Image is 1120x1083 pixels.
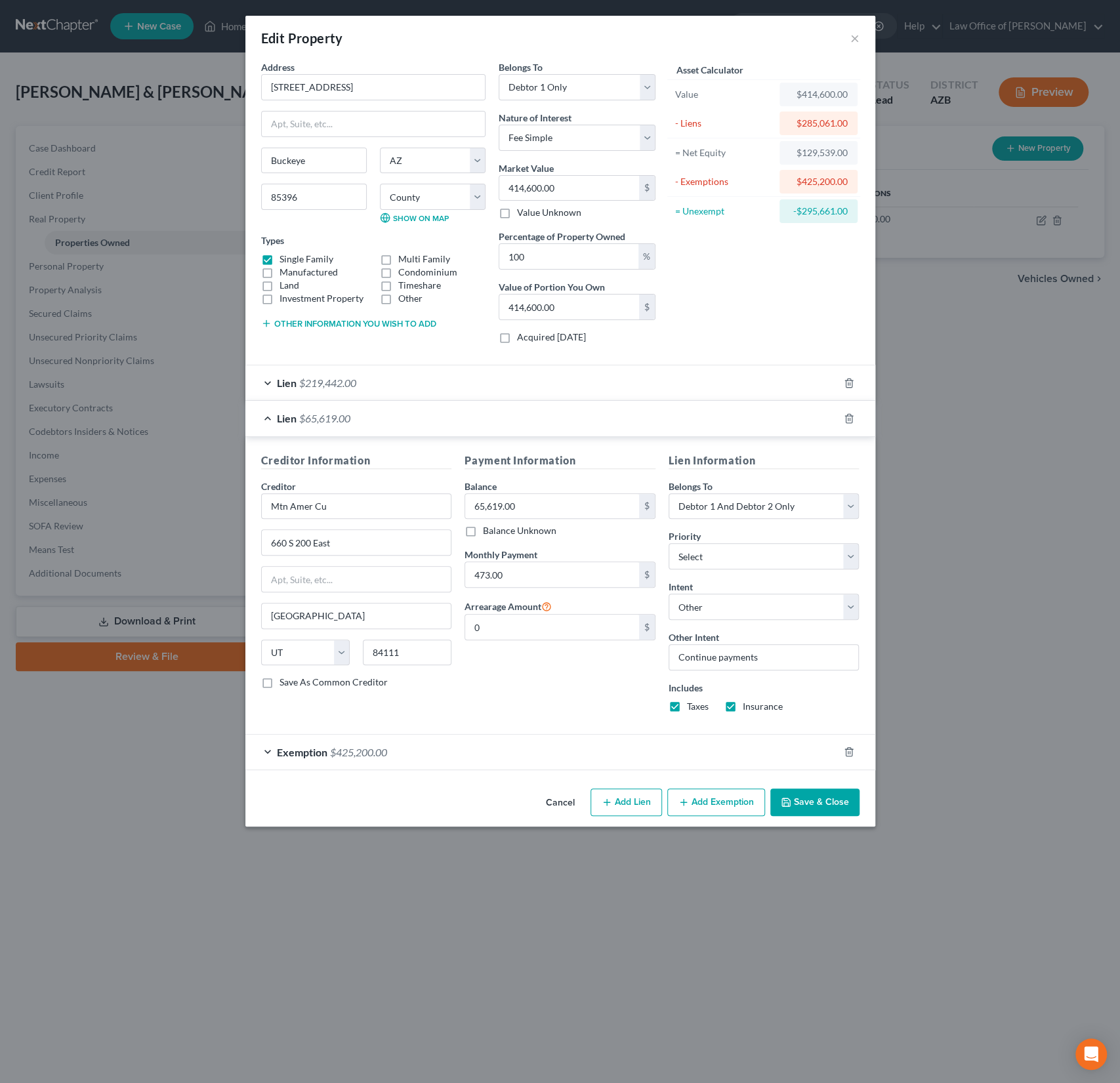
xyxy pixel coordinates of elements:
span: Lien [277,377,297,389]
label: Intent [669,580,693,594]
label: Save As Common Creditor [280,676,388,689]
div: $129,539.00 [790,146,847,159]
div: $ [639,562,655,587]
label: Value Unknown [517,206,581,219]
div: -$295,661.00 [790,205,847,218]
button: Add Exemption [667,788,765,816]
label: Nature of Interest [499,111,571,125]
input: 0.00 [465,615,639,640]
div: $285,061.00 [790,117,847,130]
label: Insurance [743,700,783,713]
button: × [850,30,860,46]
div: $ [639,615,655,640]
label: Percentage of Property Owned [499,230,625,243]
input: Search creditor by name... [261,493,452,520]
div: - Liens [675,117,774,130]
label: Arrearage Amount [465,598,552,614]
span: Lien [277,412,297,424]
input: Specify... [669,644,860,670]
div: $ [639,494,655,519]
label: Includes [669,681,860,695]
input: 0.00 [499,244,638,269]
label: Land [280,279,299,292]
button: Other information you wish to add [261,318,436,329]
input: 0.00 [499,295,639,319]
input: Enter zip... [261,184,367,210]
span: $219,442.00 [299,377,356,389]
label: Other [398,292,423,305]
label: Single Family [280,253,333,266]
div: $ [639,176,655,201]
div: Open Intercom Messenger [1075,1038,1107,1070]
label: Value of Portion You Own [499,280,605,294]
label: Types [261,234,284,247]
span: Priority [669,531,701,542]
button: Save & Close [770,788,860,816]
span: $425,200.00 [330,746,387,758]
span: Belongs To [499,62,543,73]
h5: Lien Information [669,453,860,469]
div: $425,200.00 [790,175,847,188]
span: Exemption [277,746,327,758]
div: % [638,244,655,269]
div: - Exemptions [675,175,774,188]
input: Enter zip... [363,640,451,666]
input: Apt, Suite, etc... [262,112,485,136]
input: 0.00 [465,562,639,587]
div: $414,600.00 [790,88,847,101]
h5: Payment Information [465,453,655,469]
div: = Net Equity [675,146,774,159]
button: Cancel [535,790,585,816]
input: 0.00 [499,176,639,201]
input: Enter address... [262,530,451,555]
label: Taxes [687,700,709,713]
label: Multi Family [398,253,450,266]
input: Apt, Suite, etc... [262,567,451,592]
span: $65,619.00 [299,412,350,424]
label: Balance Unknown [483,524,556,537]
label: Condominium [398,266,457,279]
label: Manufactured [280,266,338,279]
label: Market Value [499,161,554,175]
input: Enter address... [262,75,485,100]
label: Investment Property [280,292,363,305]
span: Address [261,62,295,73]
button: Add Lien [591,788,662,816]
span: Creditor [261,481,296,492]
label: Other Intent [669,630,719,644]
label: Acquired [DATE] [517,331,586,344]
div: = Unexempt [675,205,774,218]
input: 0.00 [465,494,639,519]
div: Value [675,88,774,101]
label: Monthly Payment [465,548,537,562]
div: $ [639,295,655,319]
label: Asset Calculator [676,63,743,77]
span: Belongs To [669,481,713,492]
input: Enter city... [262,148,366,173]
h5: Creditor Information [261,453,452,469]
input: Enter city... [262,603,451,628]
a: Show on Map [380,213,449,223]
label: Balance [465,480,497,493]
label: Timeshare [398,279,441,292]
div: Edit Property [261,29,343,47]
